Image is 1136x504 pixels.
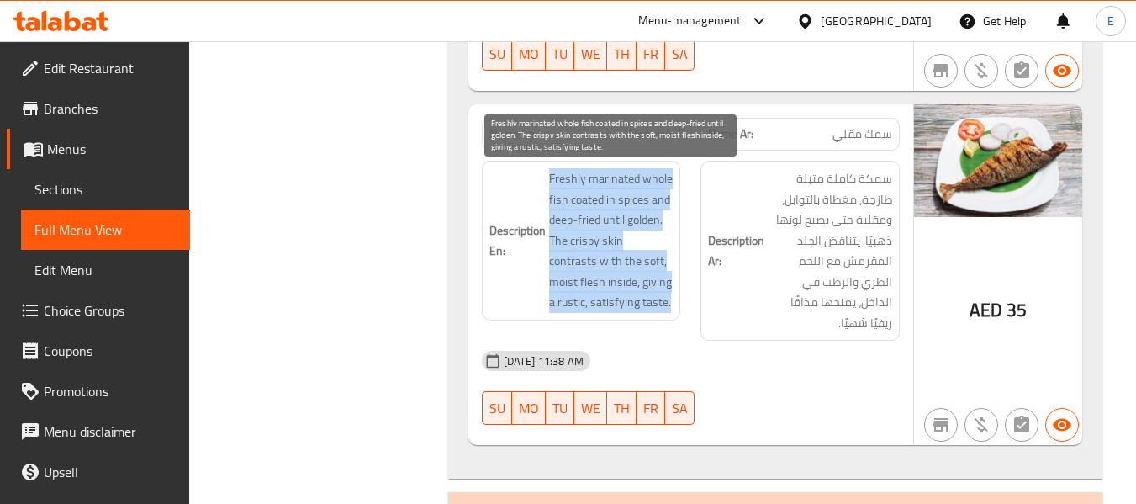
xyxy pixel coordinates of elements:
span: 35 [1007,294,1027,326]
a: Edit Restaurant [7,48,190,88]
button: FR [637,37,665,71]
button: SU [482,391,512,425]
button: Purchased item [964,54,998,88]
span: TU [552,42,568,66]
a: Upsell [7,452,190,492]
button: Purchased item [964,408,998,442]
button: MO [512,37,546,71]
span: Edit Restaurant [44,58,177,78]
span: [DATE] 11:38 AM [497,353,590,369]
strong: Description En: [489,220,546,262]
span: SU [489,42,505,66]
button: FR [637,391,665,425]
button: Not has choices [1005,408,1038,442]
span: Edit Menu [34,260,177,280]
button: SA [665,391,695,425]
span: سمك مقلي [832,125,892,143]
span: Menu disclaimer [44,422,177,442]
strong: Name En: [489,125,537,143]
span: FR [643,396,658,421]
span: FR [643,42,658,66]
a: Full Menu View [21,210,190,250]
a: Menus [7,129,190,169]
span: Menus [47,139,177,159]
div: [GEOGRAPHIC_DATA] [821,12,932,30]
button: TU [546,391,574,425]
span: سمكة كاملة متبلة طازجة، مغطاة بالتوابل، ومقلية حتى يصبح لونها ذهبيًا. يتناقض الجلد المقرمش مع الل... [768,168,892,333]
span: MO [519,42,539,66]
span: Freshly marinated whole fish coated in spices and deep-fried until golden. The crispy skin contra... [549,168,674,313]
button: Not branch specific item [924,408,958,442]
a: Choice Groups [7,290,190,331]
span: WE [581,42,600,66]
img: Fried_Fish638950907461393346.jpg [914,104,1082,216]
strong: Description Ar: [708,231,764,272]
a: Edit Menu [21,250,190,290]
span: Sections [34,179,177,199]
span: SU [489,396,505,421]
span: TH [614,396,630,421]
button: TH [607,391,637,425]
span: Upsell [44,462,177,482]
span: WE [581,396,600,421]
button: SU [482,37,512,71]
span: SA [672,42,688,66]
span: SA [672,396,688,421]
span: MO [519,396,539,421]
button: SA [665,37,695,71]
span: Choice Groups [44,300,177,321]
button: Available [1045,54,1079,88]
a: Coupons [7,331,190,371]
span: AED [970,294,1002,326]
span: TU [552,396,568,421]
button: Available [1045,408,1079,442]
strong: Name Ar: [708,125,753,143]
a: Menu disclaimer [7,411,190,452]
span: Branches [44,98,177,119]
button: Not branch specific item [924,54,958,88]
a: Sections [21,169,190,210]
div: Menu-management [638,11,742,31]
span: E [1107,12,1114,30]
span: Fried Fish [625,125,673,143]
button: Not has choices [1005,54,1038,88]
button: TH [607,37,637,71]
span: Full Menu View [34,220,177,240]
a: Branches [7,88,190,129]
a: Promotions [7,371,190,411]
button: WE [574,37,607,71]
button: MO [512,391,546,425]
button: WE [574,391,607,425]
span: Coupons [44,341,177,361]
span: TH [614,42,630,66]
button: TU [546,37,574,71]
span: Promotions [44,381,177,401]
